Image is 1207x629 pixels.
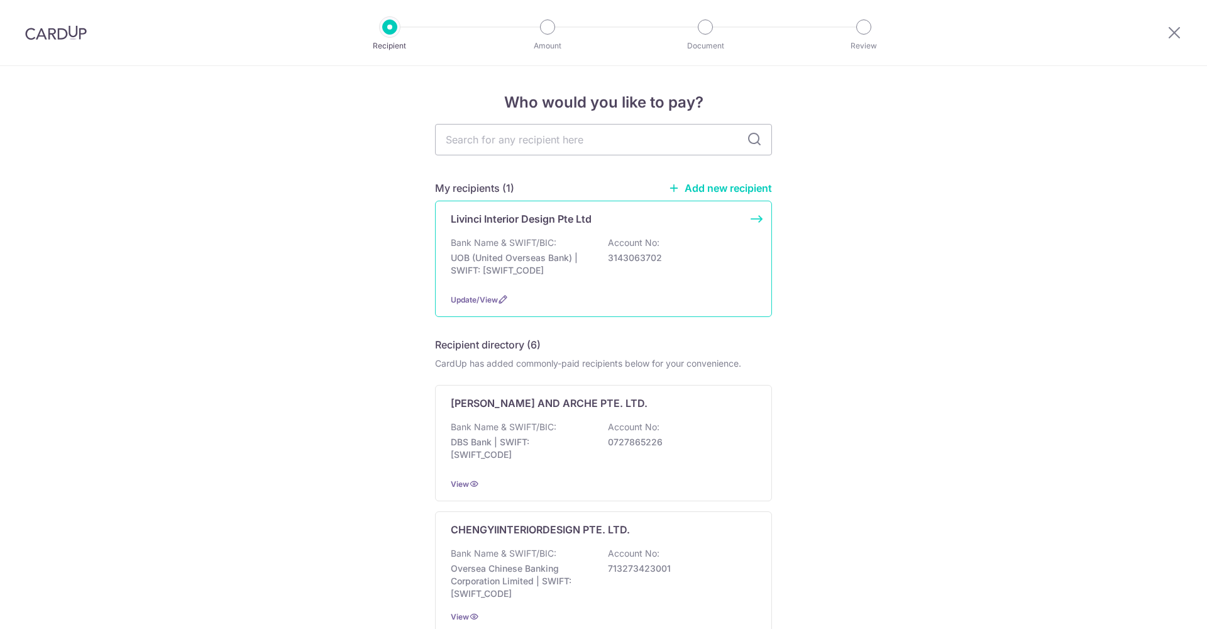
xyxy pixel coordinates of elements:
p: Document [659,40,752,52]
h5: Recipient directory (6) [435,337,541,352]
p: 0727865226 [608,436,749,448]
h4: Who would you like to pay? [435,91,772,114]
p: UOB (United Overseas Bank) | SWIFT: [SWIFT_CODE] [451,252,592,277]
p: Bank Name & SWIFT/BIC: [451,421,556,433]
p: Recipient [343,40,436,52]
p: Account No: [608,421,659,433]
p: 3143063702 [608,252,749,264]
a: Add new recipient [668,182,772,194]
p: Account No: [608,237,659,249]
a: View [451,612,469,621]
p: [PERSON_NAME] AND ARCHE PTE. LTD. [451,396,648,411]
p: Account No: [608,547,659,560]
p: 713273423001 [608,562,749,575]
a: Update/View [451,295,498,304]
a: View [451,479,469,489]
p: Bank Name & SWIFT/BIC: [451,237,556,249]
p: Oversea Chinese Banking Corporation Limited | SWIFT: [SWIFT_CODE] [451,562,592,600]
p: Amount [501,40,594,52]
p: DBS Bank | SWIFT: [SWIFT_CODE] [451,436,592,461]
p: CHENGYIINTERIORDESIGN PTE. LTD. [451,522,630,537]
img: CardUp [25,25,87,40]
p: Bank Name & SWIFT/BIC: [451,547,556,560]
p: Livinci Interior Design Pte Ltd [451,211,592,226]
p: Review [817,40,910,52]
input: Search for any recipient here [435,124,772,155]
div: CardUp has added commonly-paid recipients below for your convenience. [435,357,772,370]
h5: My recipients (1) [435,181,514,196]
